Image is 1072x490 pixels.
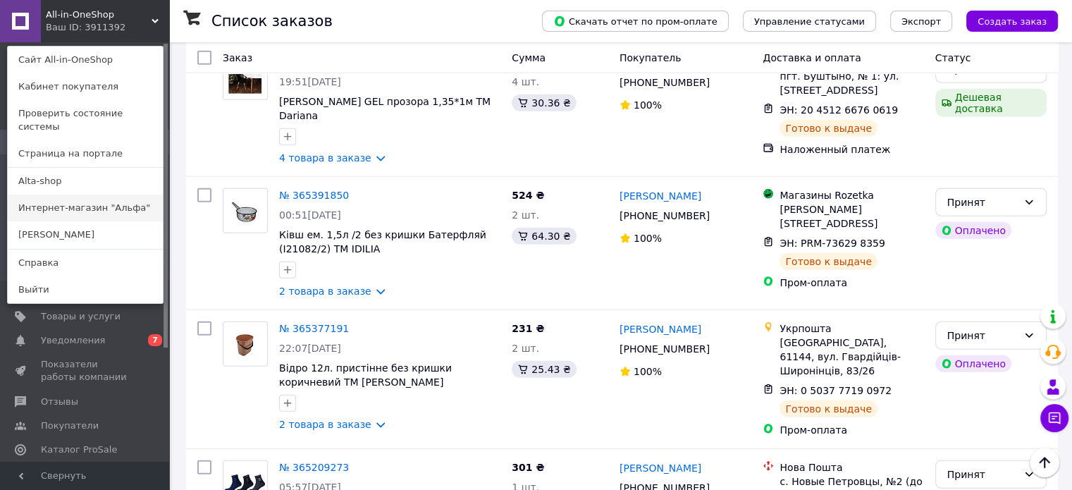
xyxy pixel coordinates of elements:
[512,462,544,473] span: 301 ₴
[780,202,923,231] div: [PERSON_NAME][STREET_ADDRESS]
[634,233,662,244] span: 100%
[279,209,341,221] span: 00:51[DATE]
[211,13,333,30] h1: Список заказов
[46,21,105,34] div: Ваш ID: 3911392
[41,443,117,456] span: Каталог ProSale
[279,343,341,354] span: 22:07[DATE]
[148,334,162,346] span: 7
[780,142,923,157] div: Наложенный платеж
[780,276,923,290] div: Пром-оплата
[279,76,341,87] span: 19:51[DATE]
[512,209,539,221] span: 2 шт.
[780,238,885,249] span: ЭН: PRM-73629 8359
[41,334,105,347] span: Уведомления
[279,462,349,473] a: № 365209273
[780,104,898,116] span: ЭН: 20 4512 6676 0619
[542,11,729,32] button: Скачать отчет по пром-оплате
[620,52,682,63] span: Покупатель
[1040,404,1068,432] button: Чат с покупателем
[279,362,452,388] a: Відро 12л. пристінне без кришки коричневий ТМ [PERSON_NAME]
[223,55,268,100] a: Фото товару
[620,461,701,475] a: [PERSON_NAME]
[512,343,539,354] span: 2 шт.
[41,310,121,323] span: Товары и услуги
[935,355,1011,372] div: Оплачено
[780,188,923,202] div: Магазины Rozetka
[8,195,163,221] a: Интернет-магазин "Альфа"
[223,321,268,367] a: Фото товару
[8,100,163,140] a: Проверить состояние системы
[780,321,923,336] div: Укрпошта
[780,400,877,417] div: Готово к выдаче
[1030,448,1059,477] button: Наверх
[763,52,861,63] span: Доставка и оплата
[935,222,1011,239] div: Оплачено
[634,99,662,111] span: 100%
[279,229,486,255] a: Ківш ем. 1,5л /2 без кришки Батерфляй (I21082/2) ТМ IDILIA
[512,361,576,378] div: 25.43 ₴
[553,15,717,27] span: Скачать отчет по пром-оплате
[901,16,941,27] span: Экспорт
[512,52,546,63] span: Сумма
[780,460,923,474] div: Нова Пошта
[935,52,971,63] span: Статус
[41,419,99,432] span: Покупатели
[620,189,701,203] a: [PERSON_NAME]
[223,52,252,63] span: Заказ
[743,11,876,32] button: Управление статусами
[978,16,1047,27] span: Создать заказ
[8,221,163,248] a: [PERSON_NAME]
[780,120,877,137] div: Готово к выдаче
[947,467,1018,482] div: Принят
[41,358,130,384] span: Показатели работы компании
[952,15,1058,26] a: Создать заказ
[780,253,877,270] div: Готово к выдаче
[279,286,371,297] a: 2 товара в заказе
[8,140,163,167] a: Страница на портале
[620,322,701,336] a: [PERSON_NAME]
[512,190,544,201] span: 524 ₴
[947,328,1018,343] div: Принят
[780,423,923,437] div: Пром-оплата
[512,76,539,87] span: 4 шт.
[935,89,1047,117] div: Дешевая доставка
[947,195,1018,210] div: Принят
[8,276,163,303] a: Выйти
[634,366,662,377] span: 100%
[223,61,267,94] img: Фото товару
[617,339,713,359] div: [PHONE_NUMBER]
[8,168,163,195] a: Alta-shop
[617,73,713,92] div: [PHONE_NUMBER]
[780,336,923,378] div: [GEOGRAPHIC_DATA], 61144, вул. Гвардійців-Широнінців, 83/26
[279,419,371,430] a: 2 товара в заказе
[223,188,268,233] a: Фото товару
[512,323,544,334] span: 231 ₴
[780,69,923,97] div: пгт. Буштыно, № 1: ул. [STREET_ADDRESS]
[8,47,163,73] a: Сайт All-in-OneShop
[890,11,952,32] button: Экспорт
[279,190,349,201] a: № 365391850
[279,152,371,164] a: 4 товара в заказе
[279,323,349,334] a: № 365377191
[8,73,163,100] a: Кабинет покупателя
[223,195,267,228] img: Фото товару
[966,11,1058,32] button: Создать заказ
[41,396,78,408] span: Отзывы
[617,206,713,226] div: [PHONE_NUMBER]
[8,250,163,276] a: Справка
[512,94,576,111] div: 30.36 ₴
[223,328,267,361] img: Фото товару
[780,385,892,396] span: ЭН: 0 5037 7719 0972
[512,228,576,245] div: 64.30 ₴
[279,96,491,121] a: [PERSON_NAME] GEL прозора 1,35*1м ТМ Dariana
[46,8,152,21] span: All-in-OneShop
[754,16,865,27] span: Управление статусами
